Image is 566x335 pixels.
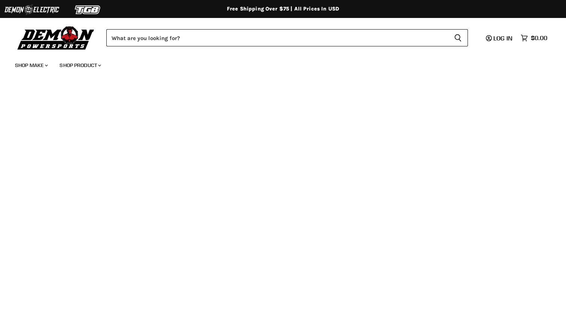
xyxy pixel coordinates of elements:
[493,34,512,42] span: Log in
[4,3,60,17] img: Demon Electric Logo 2
[448,29,468,46] button: Search
[106,29,468,46] form: Product
[531,34,547,42] span: $0.00
[9,55,545,73] ul: Main menu
[15,24,97,51] img: Demon Powersports
[9,58,52,73] a: Shop Make
[517,33,551,43] a: $0.00
[106,29,448,46] input: Search
[483,35,517,42] a: Log in
[60,3,116,17] img: TGB Logo 2
[54,58,106,73] a: Shop Product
